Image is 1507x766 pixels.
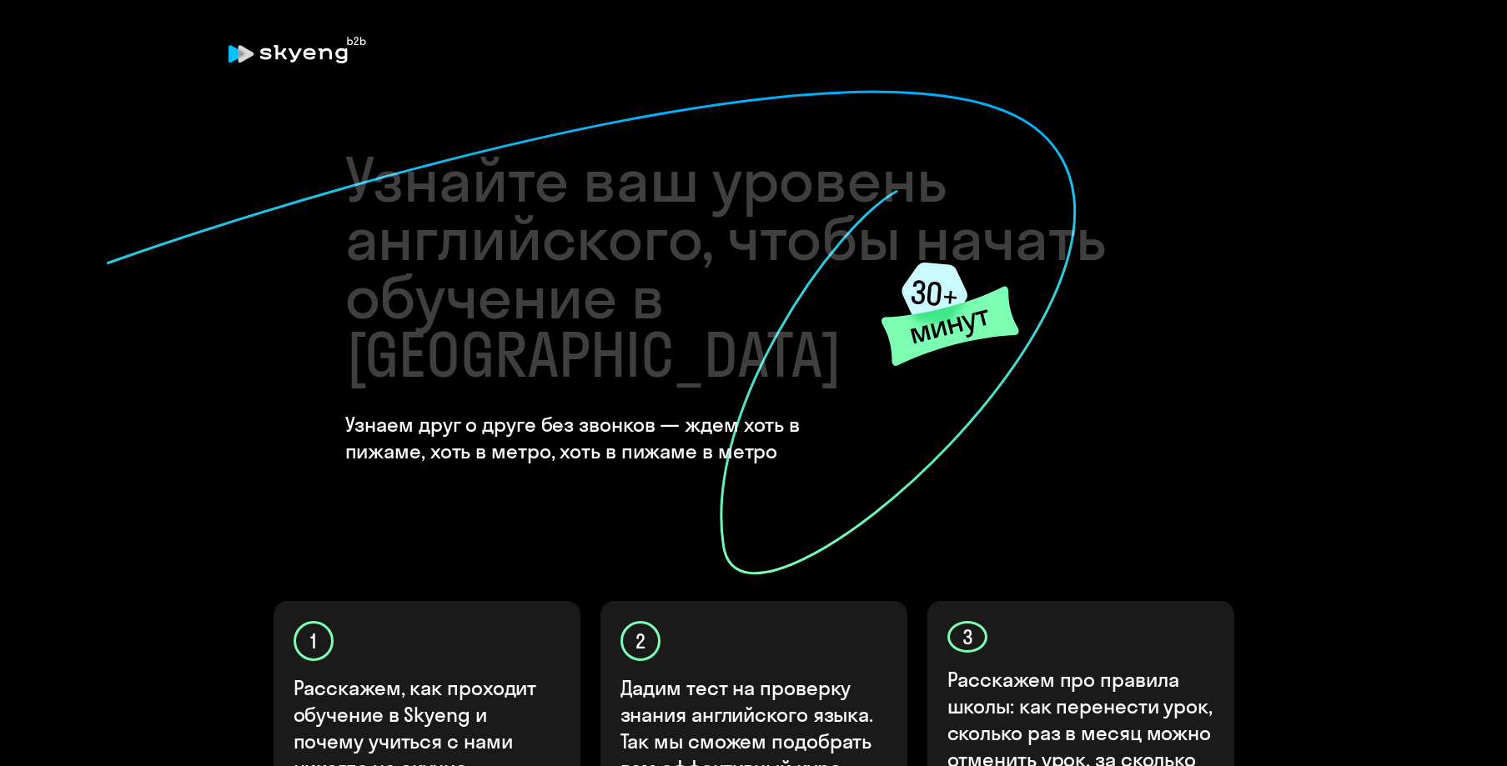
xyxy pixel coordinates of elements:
[947,621,987,653] div: 3
[294,621,334,661] div: 1
[620,621,661,661] div: 2
[345,411,883,464] h4: Узнаем друг о друге без звонков — ждем хоть в пижаме, хоть в метро, хоть в пижаме в метро
[345,151,1163,384] h1: Узнайте ваш уровень английского, чтобы начать обучение в [GEOGRAPHIC_DATA]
